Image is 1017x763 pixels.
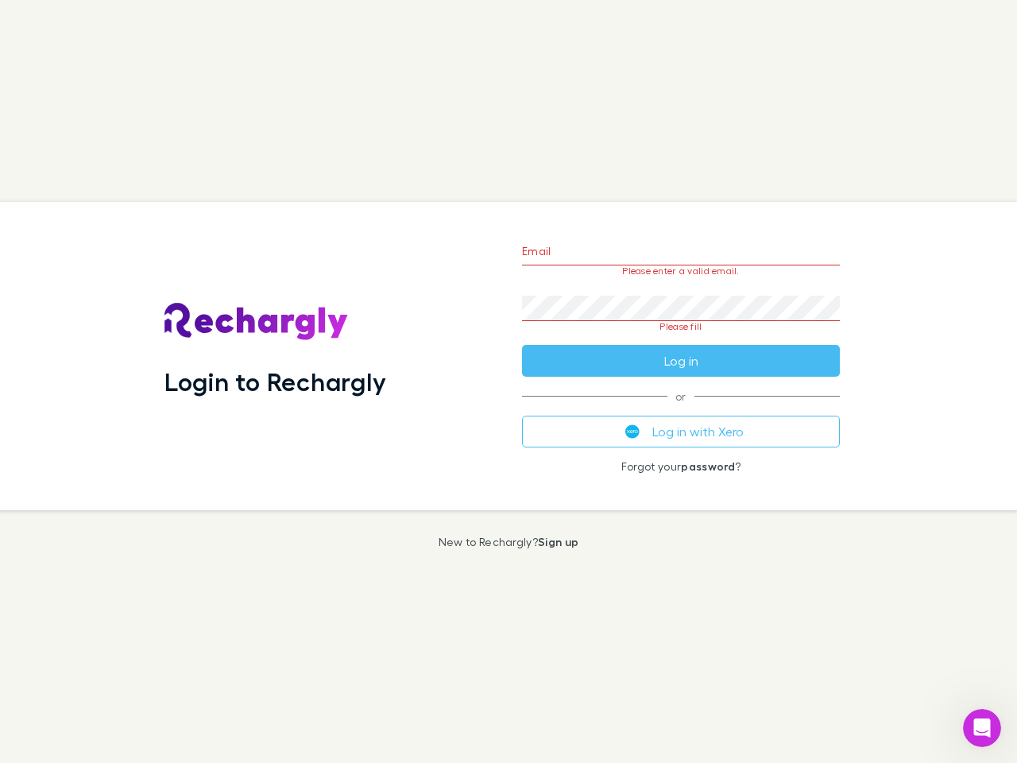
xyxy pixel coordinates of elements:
[164,366,386,397] h1: Login to Rechargly
[522,265,840,277] p: Please enter a valid email.
[164,303,349,341] img: Rechargly's Logo
[439,536,579,548] p: New to Rechargly?
[522,460,840,473] p: Forgot your ?
[538,535,578,548] a: Sign up
[522,416,840,447] button: Log in with Xero
[625,424,640,439] img: Xero's logo
[681,459,735,473] a: password
[963,709,1001,747] iframe: Intercom live chat
[522,321,840,332] p: Please fill
[522,345,840,377] button: Log in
